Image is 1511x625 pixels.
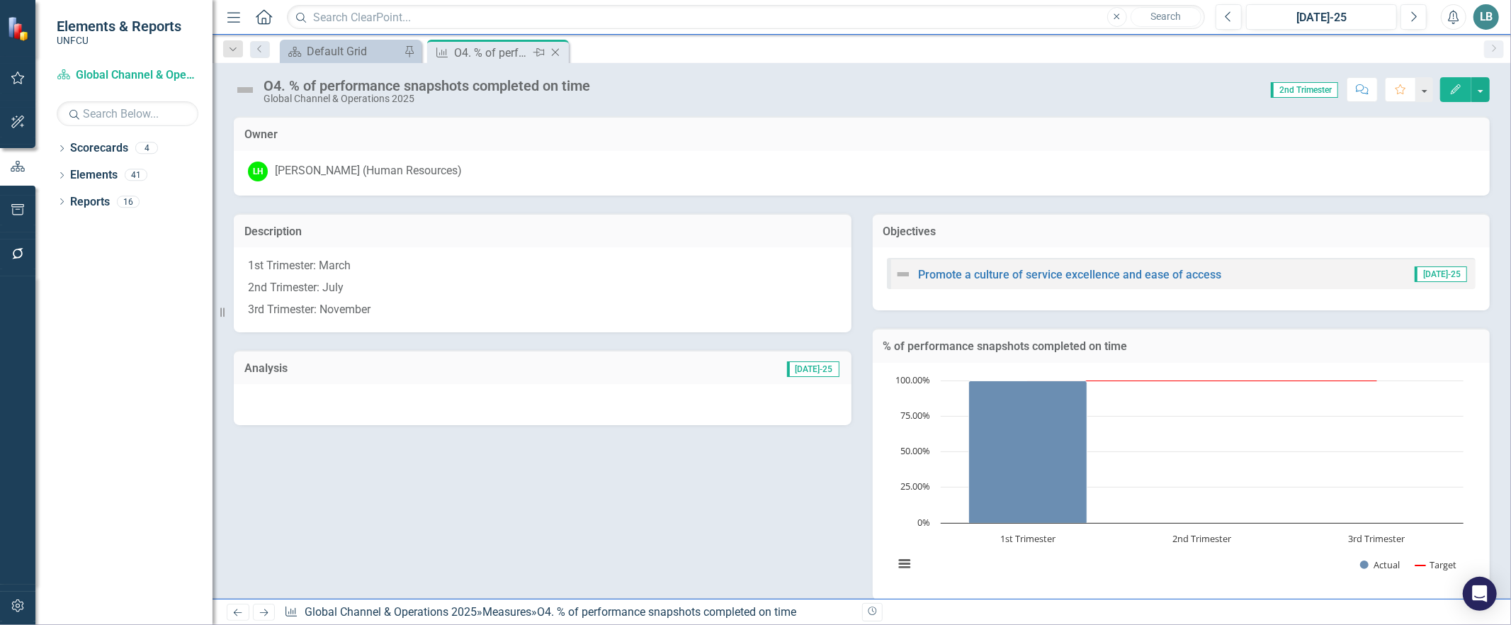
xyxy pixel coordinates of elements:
[57,101,198,126] input: Search Below...
[1415,266,1467,282] span: [DATE]-25
[1415,559,1457,571] button: Show Target
[275,163,462,179] div: [PERSON_NAME] (Human Resources)
[787,361,839,377] span: [DATE]-25
[1374,558,1400,571] text: Actual
[305,605,477,619] a: Global Channel & Operations 2025
[244,225,841,238] h3: Description
[1000,532,1056,545] text: 1st Trimester
[482,605,531,619] a: Measures
[900,409,930,422] text: 75.00%
[900,444,930,457] text: 50.00%
[248,162,268,181] div: LH
[1473,4,1499,30] button: LB
[887,373,1471,586] svg: Interactive chart
[1463,577,1497,611] div: Open Intercom Messenger
[895,373,930,386] text: 100.00%
[307,43,400,60] div: Default Grid
[264,94,590,104] div: Global Channel & Operations 2025
[70,194,110,210] a: Reports
[968,381,1377,524] g: Actual, series 1 of 2. Bar series with 3 bars.
[968,381,1087,523] path: 1st Trimester, 100. Actual.
[895,553,915,573] button: View chart menu, Chart
[1246,4,1397,30] button: [DATE]-25
[284,604,851,621] div: » »
[900,480,930,492] text: 25.00%
[1172,532,1232,545] text: 2nd Trimester
[70,167,118,184] a: Elements
[887,373,1476,586] div: Chart. Highcharts interactive chart.
[244,362,510,375] h3: Analysis
[919,268,1222,281] a: Promote a culture of service excellence and ease of access
[917,516,930,529] text: 0%
[57,18,181,35] span: Elements & Reports
[1150,11,1181,22] span: Search
[454,44,530,62] div: O4. % of performance snapshots completed on time
[70,140,128,157] a: Scorecards
[248,299,837,318] p: 3rd Trimester: November
[248,277,837,299] p: 2nd Trimester: July
[244,128,1479,141] h3: Owner
[264,78,590,94] div: O4. % of performance snapshots completed on time
[287,5,1205,30] input: Search ClearPoint...
[57,67,198,84] a: Global Channel & Operations 2025
[283,43,400,60] a: Default Grid
[248,258,837,277] p: 1st Trimester: March
[57,35,181,46] small: UNFCU
[1360,559,1400,571] button: Show Actual
[1271,82,1338,98] span: 2nd Trimester
[234,79,256,101] img: Not Defined
[883,225,1480,238] h3: Objectives
[1025,378,1379,383] g: Target, series 2 of 2. Line with 3 data points.
[1430,558,1456,571] text: Target
[7,16,32,41] img: ClearPoint Strategy
[117,196,140,208] div: 16
[1251,9,1392,26] div: [DATE]-25
[1348,532,1405,545] text: 3rd Trimester
[537,605,796,619] div: O4. % of performance snapshots completed on time
[125,169,147,181] div: 41
[1131,7,1201,27] button: Search
[895,266,912,283] img: Not Defined
[883,340,1480,353] h3: % of performance snapshots completed on time
[135,142,158,154] div: 4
